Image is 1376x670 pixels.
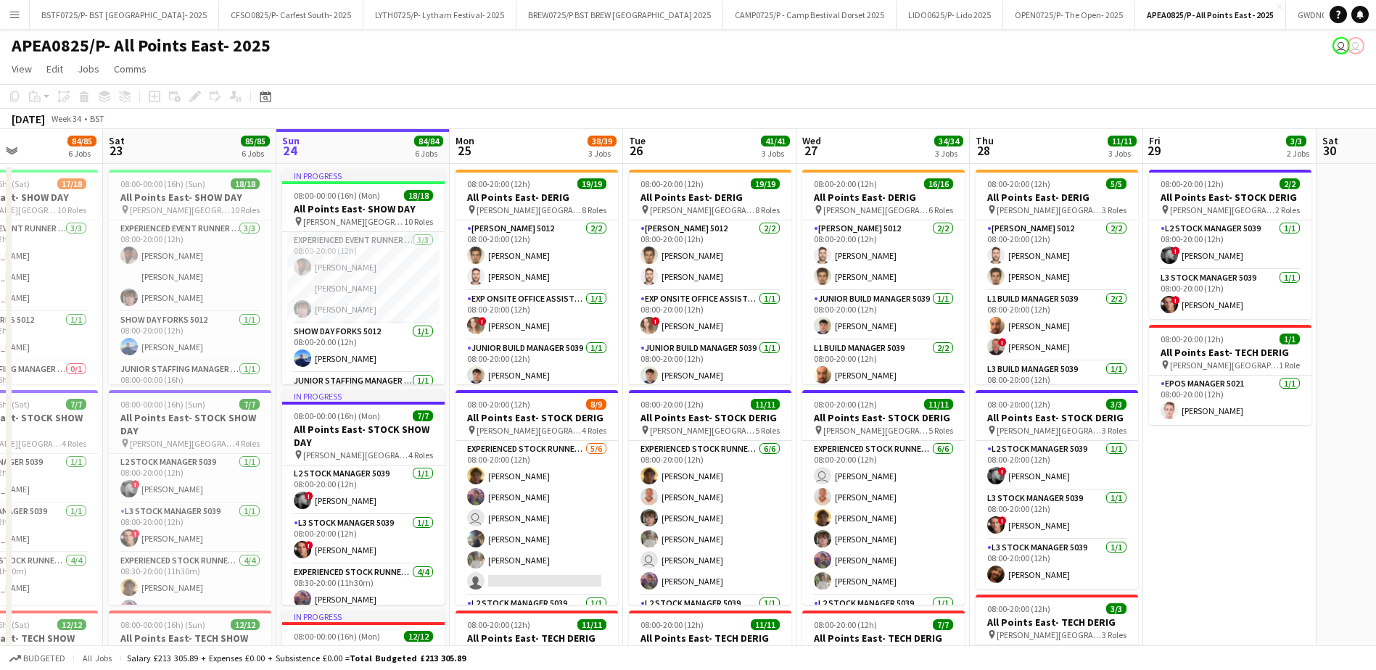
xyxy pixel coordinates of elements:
[219,1,363,29] button: CFSO0825/P- Carfest South- 2025
[723,1,897,29] button: CAMP0725/P - Camp Bestival Dorset 2025
[78,62,99,75] span: Jobs
[516,1,723,29] button: BREW0725/P BST BREW [GEOGRAPHIC_DATA] 2025
[127,653,466,663] div: Salary £213 305.89 + Expenses £0.00 + Subsistence £0.00 =
[114,62,147,75] span: Comms
[23,653,65,663] span: Budgeted
[6,59,38,78] a: View
[363,1,516,29] button: LYTH0725/P- Lytham Festival- 2025
[48,113,84,124] span: Week 34
[897,1,1003,29] button: LIDO0625/P- Lido 2025
[1135,1,1286,29] button: APEA0825/P- All Points East- 2025
[41,59,69,78] a: Edit
[30,1,219,29] button: BSTF0725/P- BST [GEOGRAPHIC_DATA]- 2025
[80,653,115,663] span: All jobs
[12,112,45,126] div: [DATE]
[1347,37,1364,54] app-user-avatar: Grace Shorten
[7,650,67,666] button: Budgeted
[90,113,104,124] div: BST
[12,35,271,57] h1: APEA0825/P- All Points East- 2025
[1003,1,1135,29] button: OPEN0725/P- The Open- 2025
[72,59,105,78] a: Jobs
[12,62,32,75] span: View
[350,653,466,663] span: Total Budgeted £213 305.89
[108,59,152,78] a: Comms
[1332,37,1350,54] app-user-avatar: Grace Shorten
[46,62,63,75] span: Edit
